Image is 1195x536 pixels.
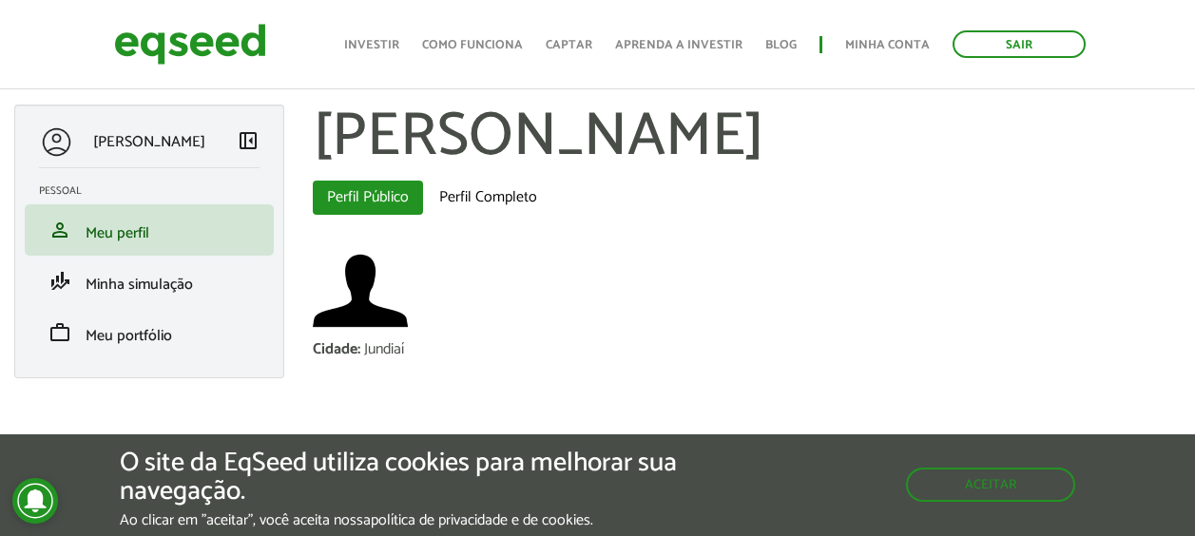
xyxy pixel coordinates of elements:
[313,243,408,338] a: Ver perfil do usuário.
[86,323,172,349] span: Meu portfólio
[25,307,274,358] li: Meu portfólio
[364,342,404,357] div: Jundiaí
[25,256,274,307] li: Minha simulação
[114,19,266,69] img: EqSeed
[39,270,260,293] a: finance_modeMinha simulação
[313,243,408,338] img: Foto de Matthias Gollner
[48,270,71,293] span: finance_mode
[313,342,364,357] div: Cidade
[237,129,260,156] a: Colapsar menu
[86,272,193,297] span: Minha simulação
[39,321,260,344] a: workMeu portfólio
[39,185,274,197] h2: Pessoal
[546,39,592,51] a: Captar
[845,39,930,51] a: Minha conta
[86,220,149,246] span: Meu perfil
[906,468,1075,502] button: Aceitar
[765,39,797,51] a: Blog
[615,39,742,51] a: Aprenda a investir
[25,204,274,256] li: Meu perfil
[237,129,260,152] span: left_panel_close
[120,511,693,529] p: Ao clicar em "aceitar", você aceita nossa .
[48,321,71,344] span: work
[313,181,423,215] a: Perfil Público
[120,449,693,507] h5: O site da EqSeed utiliza cookies para melhorar sua navegação.
[953,30,1086,58] a: Sair
[344,39,399,51] a: Investir
[371,513,590,528] a: política de privacidade e de cookies
[48,219,71,241] span: person
[39,219,260,241] a: personMeu perfil
[313,105,1181,171] h1: [PERSON_NAME]
[357,336,360,362] span: :
[93,133,205,151] p: [PERSON_NAME]
[425,181,551,215] a: Perfil Completo
[422,39,523,51] a: Como funciona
